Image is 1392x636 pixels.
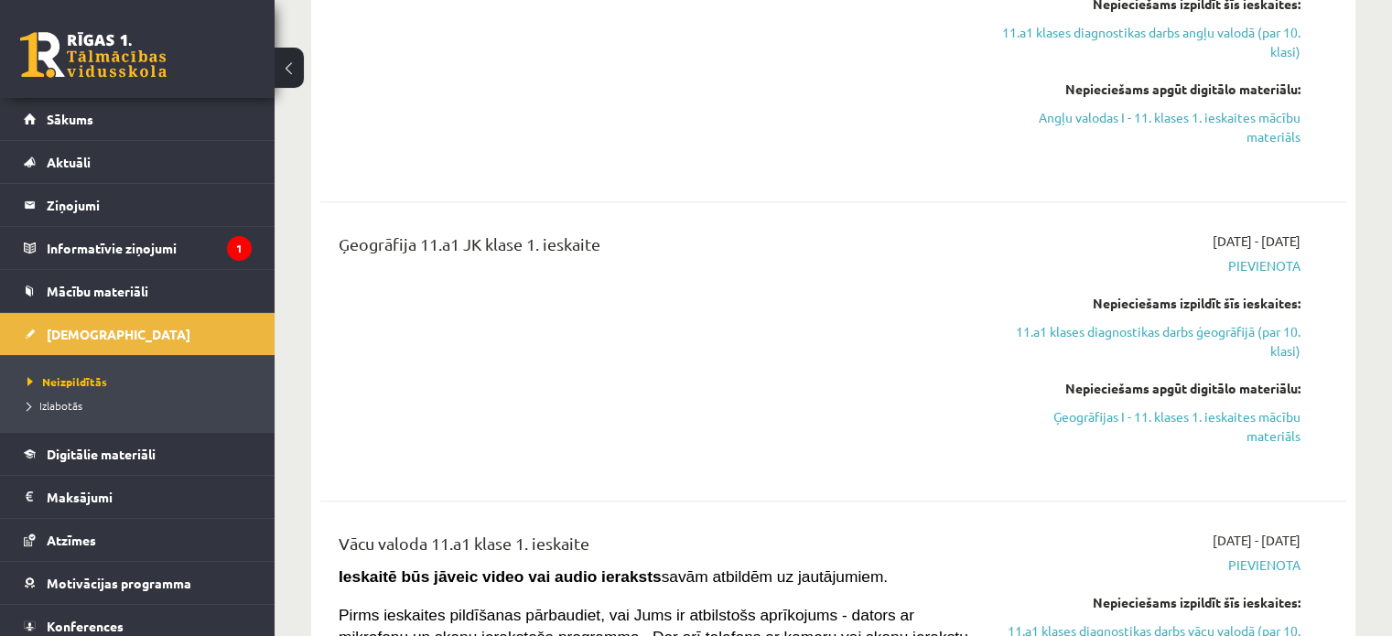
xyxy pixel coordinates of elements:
span: [DATE] - [DATE] [1213,531,1300,550]
a: Neizpildītās [27,373,256,390]
span: Digitālie materiāli [47,446,156,462]
i: 1 [227,236,252,261]
span: Mācību materiāli [47,283,148,299]
a: Izlabotās [27,397,256,414]
div: Ģeogrāfija 11.a1 JK klase 1. ieskaite [339,232,971,265]
a: Rīgas 1. Tālmācības vidusskola [20,32,167,78]
a: Motivācijas programma [24,562,252,604]
span: Motivācijas programma [47,575,191,591]
a: 11.a1 klases diagnostikas darbs ģeogrāfijā (par 10. klasi) [998,322,1300,361]
div: Nepieciešams apgūt digitālo materiālu: [998,80,1300,99]
span: [DATE] - [DATE] [1213,232,1300,251]
span: Atzīmes [47,532,96,548]
a: Ģeogrāfijas I - 11. klases 1. ieskaites mācību materiāls [998,407,1300,446]
span: savām atbildēm uz jautājumiem. [339,567,888,586]
a: Angļu valodas I - 11. klases 1. ieskaites mācību materiāls [998,108,1300,146]
span: Sākums [47,111,93,127]
a: Atzīmes [24,519,252,561]
legend: Ziņojumi [47,184,252,226]
div: Nepieciešams izpildīt šīs ieskaites: [998,294,1300,313]
a: Mācību materiāli [24,270,252,312]
a: Informatīvie ziņojumi1 [24,227,252,269]
a: Ziņojumi [24,184,252,226]
span: [DEMOGRAPHIC_DATA] [47,326,190,342]
div: Vācu valoda 11.a1 klase 1. ieskaite [339,531,971,565]
legend: Informatīvie ziņojumi [47,227,252,269]
a: Aktuāli [24,141,252,183]
a: 11.a1 klases diagnostikas darbs angļu valodā (par 10. klasi) [998,23,1300,61]
span: Aktuāli [47,154,91,170]
span: Izlabotās [27,398,82,413]
a: Digitālie materiāli [24,433,252,475]
span: Konferences [47,618,124,634]
div: Nepieciešams apgūt digitālo materiālu: [998,379,1300,398]
a: Sākums [24,98,252,140]
legend: Maksājumi [47,476,252,518]
strong: Ieskaitē būs jāveic video vai audio ieraksts [339,567,662,586]
div: Nepieciešams izpildīt šīs ieskaites: [998,593,1300,612]
a: [DEMOGRAPHIC_DATA] [24,313,252,355]
span: Pievienota [998,256,1300,275]
span: Pievienota [998,555,1300,575]
a: Maksājumi [24,476,252,518]
span: Neizpildītās [27,374,107,389]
